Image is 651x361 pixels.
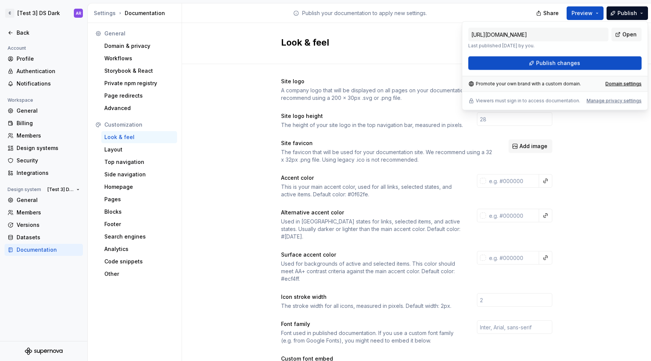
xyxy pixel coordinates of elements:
[17,29,80,37] div: Back
[104,220,174,228] div: Footer
[486,174,539,188] input: e.g. #000000
[104,92,174,99] div: Page redirects
[486,251,539,265] input: e.g. #000000
[101,268,177,280] a: Other
[104,158,174,166] div: Top navigation
[5,53,83,65] a: Profile
[281,139,495,147] div: Site favicon
[5,78,83,90] a: Notifications
[302,9,427,17] p: Publish your documentation to apply new settings.
[281,78,495,85] div: Site logo
[101,218,177,230] a: Footer
[2,5,86,21] button: C[Test 3] DS DarkAR
[104,258,174,265] div: Code snippets
[281,251,463,259] div: Surface accent color
[486,209,539,222] input: e.g. #000000
[104,245,174,253] div: Analytics
[17,234,80,241] div: Datasets
[5,9,14,18] div: C
[17,221,80,229] div: Versions
[104,270,174,278] div: Other
[281,174,463,182] div: Accent color
[468,81,581,87] div: Promote your own brand with a custom domain.
[281,320,463,328] div: Font family
[5,105,83,117] a: General
[17,209,80,216] div: Members
[622,31,637,38] span: Open
[477,320,552,334] input: Inter, Arial, sans-serif
[587,98,642,104] button: Manage privacy settings
[104,133,174,141] div: Look & feel
[17,55,80,63] div: Profile
[104,55,174,62] div: Workflows
[17,132,80,139] div: Members
[5,142,83,154] a: Design systems
[101,90,177,102] a: Page redirects
[468,43,608,49] p: Last published [DATE] by you.
[104,104,174,112] div: Advanced
[5,207,83,219] a: Members
[281,148,495,164] div: The favicon that will be used for your documentation site. We recommend using a 32 x 32px .png fi...
[104,233,174,240] div: Search engines
[509,139,552,153] button: Add image
[5,185,44,194] div: Design system
[5,65,83,77] a: Authentication
[101,65,177,77] a: Storybook & React
[76,10,81,16] div: AR
[94,9,116,17] button: Settings
[104,171,174,178] div: Side navigation
[17,157,80,164] div: Security
[101,231,177,243] a: Search engines
[101,40,177,52] a: Domain & privacy
[281,218,463,240] div: Used in [GEOGRAPHIC_DATA] states for links, selected items, and active states. Usually darker or ...
[5,244,83,256] a: Documentation
[5,27,83,39] a: Back
[101,77,177,89] a: Private npm registry
[104,42,174,50] div: Domain & privacy
[17,67,80,75] div: Authentication
[47,187,73,193] span: [Test 3] DS Dark
[5,96,36,105] div: Workspace
[281,37,543,49] h2: Look & feel
[532,6,564,20] button: Share
[567,6,604,20] button: Preview
[5,167,83,179] a: Integrations
[17,80,80,87] div: Notifications
[281,329,463,344] div: Font used in published documentation. If you use a custom font family (e.g. from Google Fonts), y...
[281,260,463,283] div: Used for backgrounds of active and selected items. This color should meet AA+ contrast criteria a...
[536,60,580,67] span: Publish changes
[5,154,83,167] a: Security
[5,231,83,243] a: Datasets
[104,121,174,128] div: Customization
[104,183,174,191] div: Homepage
[17,119,80,127] div: Billing
[101,243,177,255] a: Analytics
[17,9,60,17] div: [Test 3] DS Dark
[543,9,559,17] span: Share
[25,347,63,355] svg: Supernova Logo
[5,194,83,206] a: General
[101,131,177,143] a: Look & feel
[617,9,637,17] span: Publish
[94,9,179,17] div: Documentation
[101,144,177,156] a: Layout
[5,219,83,231] a: Versions
[477,112,552,126] input: 28
[101,52,177,64] a: Workflows
[281,293,463,301] div: Icon stroke width
[281,87,495,102] div: A company logo that will be displayed on all pages on your documentation site. We recommend using...
[101,255,177,268] a: Code snippets
[572,9,593,17] span: Preview
[5,44,29,53] div: Account
[101,102,177,114] a: Advanced
[605,81,642,87] div: Domain settings
[101,168,177,180] a: Side navigation
[611,28,642,41] a: Open
[5,117,83,129] a: Billing
[17,169,80,177] div: Integrations
[104,196,174,203] div: Pages
[477,293,552,307] input: 2
[104,146,174,153] div: Layout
